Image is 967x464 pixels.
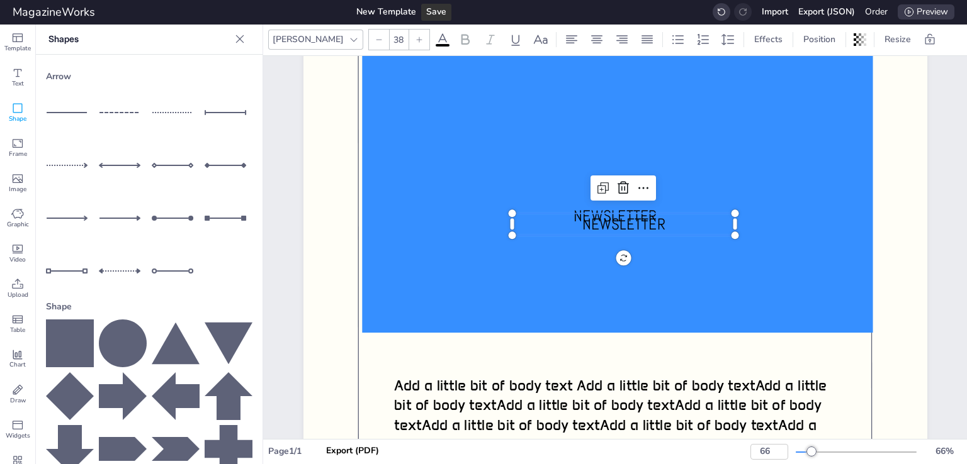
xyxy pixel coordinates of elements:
[46,65,252,89] div: Arrow
[9,255,26,264] span: Video
[762,5,788,19] div: Import
[801,33,838,47] span: Position
[326,444,379,458] div: Export (PDF)
[13,3,95,21] div: MagazineWorks
[750,444,788,459] input: Enter zoom percentage (1-500)
[10,326,25,334] span: Table
[48,24,230,54] p: Shapes
[882,33,913,47] span: Resize
[7,220,29,229] span: Graphic
[9,185,26,194] span: Image
[4,44,31,53] span: Template
[9,114,26,123] span: Shape
[6,431,30,440] span: Widgets
[9,360,26,369] span: Chart
[574,206,657,226] span: NEWSLETTER
[10,396,26,405] span: Draw
[865,6,888,18] a: Order
[270,30,346,49] div: [PERSON_NAME]
[268,445,526,458] div: Page 1 / 1
[421,4,451,20] div: Save
[929,445,959,458] div: 66 %
[798,5,855,19] div: Export (JSON)
[356,5,416,19] div: New Template
[46,295,252,319] div: Shape
[12,79,24,88] span: Text
[898,4,954,19] div: Preview
[752,33,785,47] span: Effects
[582,214,665,234] span: NEWSLETTER
[8,290,28,299] span: Upload
[9,150,27,158] span: Frame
